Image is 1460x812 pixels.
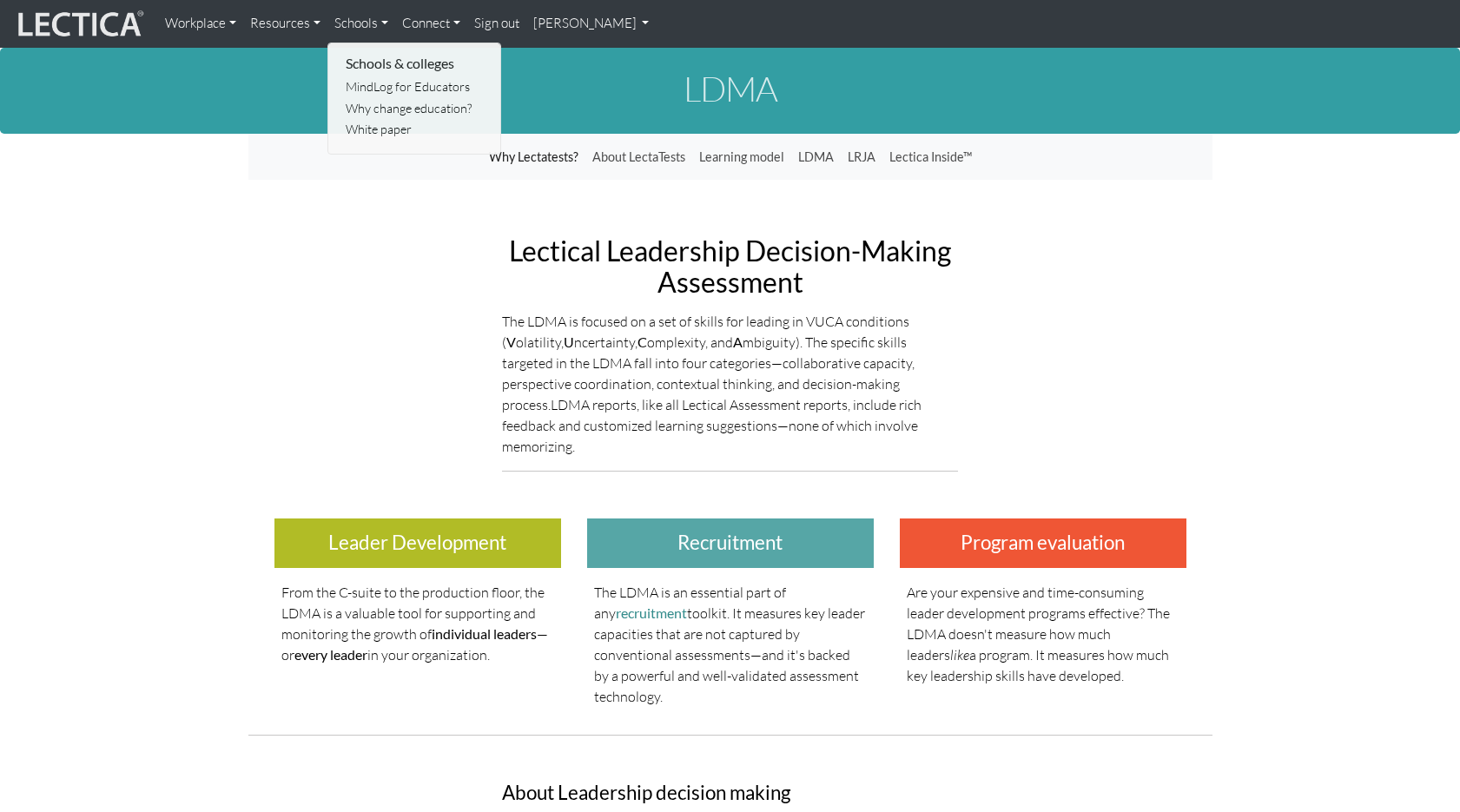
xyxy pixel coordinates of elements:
h3: Leader Development [274,518,561,568]
a: White paper [341,119,489,141]
p: Are your expensive and time-consuming leader development programs effective? The LDMA doesn't mea... [907,582,1179,686]
a: Learning model [692,141,791,174]
strong: U [564,333,574,350]
a: Resources [243,7,327,41]
p: The LDMA is focused on a set of skills for leading in VUCA conditions ( olatility, ncertainty, om... [502,311,958,457]
strong: A [733,333,743,350]
a: LDMA [791,141,841,174]
h2: Lectical Leadership Decision-Making Assessment [502,235,958,296]
a: Connect [395,7,467,41]
a: [PERSON_NAME] [526,7,657,41]
a: LRJA [841,141,882,174]
h3: Recruitment [587,518,874,568]
a: Lectica Inside™ [882,141,979,174]
strong: C [638,333,647,350]
img: lecticalive [14,8,144,41]
p: The LDMA is an essential part of any toolkit. It measures key leader capacities that are not capt... [594,582,867,707]
a: MindLog for Educators [341,76,489,98]
strong: V [506,333,516,350]
strong: every leader [294,646,367,663]
h3: About Leadership decision making [502,782,958,804]
em: like [950,646,969,663]
a: About LectaTests [585,141,692,174]
a: Why change education? [341,98,489,120]
a: Sign out [467,7,526,41]
li: Schools & colleges [341,50,489,76]
a: Why Lectatests? [482,141,585,174]
a: recruitment [616,604,687,621]
a: Workplace [158,7,243,41]
h1: LDMA [248,69,1212,108]
p: From the C-suite to the production floor, the LDMA is a valuable tool for supporting and monitori... [281,582,554,665]
strong: individual leaders [432,625,537,642]
h3: Program evaluation [900,518,1186,568]
a: Schools [327,7,395,41]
